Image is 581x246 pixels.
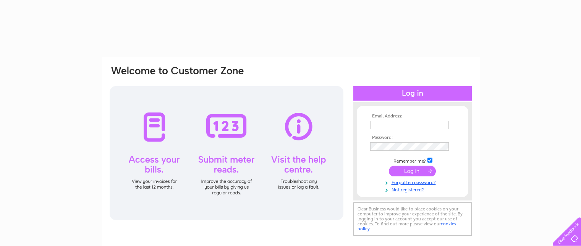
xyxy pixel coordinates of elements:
[358,221,456,231] a: cookies policy
[389,166,436,176] input: Submit
[370,178,457,186] a: Forgotten password?
[368,114,457,119] th: Email Address:
[368,156,457,164] td: Remember me?
[353,202,472,236] div: Clear Business would like to place cookies on your computer to improve your experience of the sit...
[370,186,457,193] a: Not registered?
[368,135,457,140] th: Password:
